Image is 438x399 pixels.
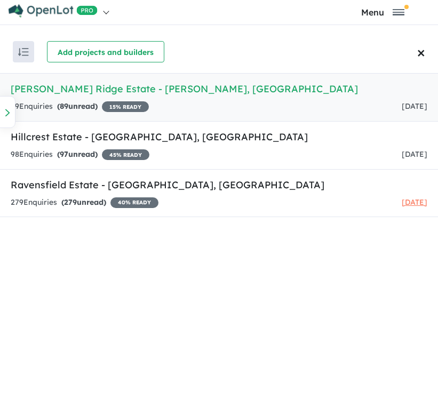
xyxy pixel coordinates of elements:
[110,197,158,208] span: 40 % READY
[64,197,77,207] span: 279
[102,101,149,112] span: 15 % READY
[402,149,427,159] span: [DATE]
[330,7,435,17] button: Toggle navigation
[11,196,158,209] div: 279 Enquir ies
[47,41,164,62] button: Add projects and builders
[57,101,98,111] strong: ( unread)
[9,4,98,18] img: Openlot PRO Logo White
[11,100,149,113] div: 89 Enquir ies
[414,30,438,73] button: Close
[11,148,149,161] div: 98 Enquir ies
[61,197,106,207] strong: ( unread)
[11,82,427,96] h5: [PERSON_NAME] Ridge Estate - [PERSON_NAME] , [GEOGRAPHIC_DATA]
[102,149,149,160] span: 45 % READY
[402,197,427,207] span: [DATE]
[57,149,98,159] strong: ( unread)
[11,178,427,192] h5: Ravensfield Estate - [GEOGRAPHIC_DATA] , [GEOGRAPHIC_DATA]
[11,130,427,144] h5: Hillcrest Estate - [GEOGRAPHIC_DATA] , [GEOGRAPHIC_DATA]
[402,101,427,111] span: [DATE]
[18,48,29,56] img: sort.svg
[417,38,425,66] span: ×
[60,149,68,159] span: 97
[60,101,68,111] span: 89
